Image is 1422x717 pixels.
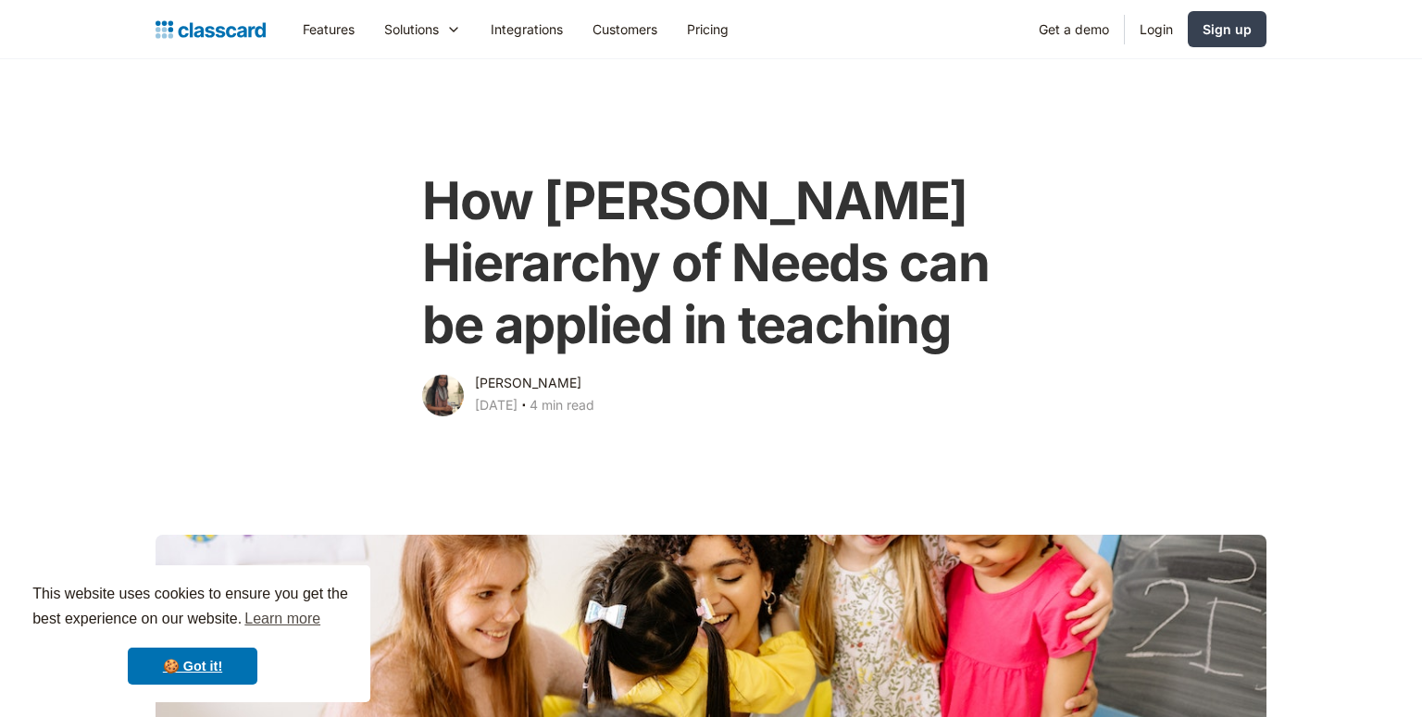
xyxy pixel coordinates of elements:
div: cookieconsent [15,565,370,702]
a: Get a demo [1024,8,1124,50]
a: Customers [578,8,672,50]
a: Integrations [476,8,578,50]
div: ‧ [518,394,530,420]
a: dismiss cookie message [128,648,257,685]
div: 4 min read [530,394,594,416]
div: Solutions [384,19,439,39]
a: learn more about cookies [242,605,323,633]
div: Solutions [369,8,476,50]
span: This website uses cookies to ensure you get the best experience on our website. [32,583,353,633]
a: Sign up [1188,11,1266,47]
div: Sign up [1203,19,1252,39]
a: Features [288,8,369,50]
div: [DATE] [475,394,518,416]
div: [PERSON_NAME] [475,372,581,394]
a: home [156,17,266,43]
h1: How [PERSON_NAME] Hierarchy of Needs can be applied in teaching [422,170,999,357]
a: Pricing [672,8,743,50]
a: Login [1125,8,1188,50]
